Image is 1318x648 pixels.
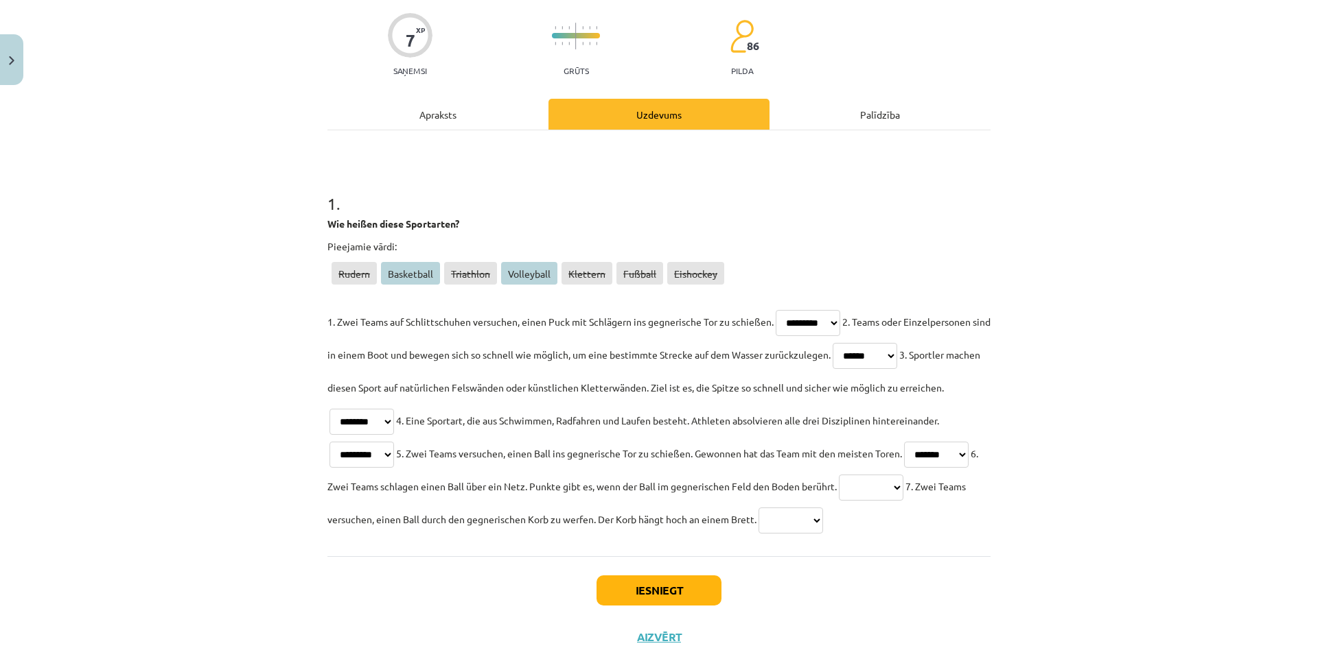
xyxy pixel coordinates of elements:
[327,99,548,130] div: Apraksts
[731,66,753,75] p: pilda
[406,31,415,50] div: 7
[582,42,583,45] img: icon-short-line-57e1e144782c952c97e751825c79c345078a6d821885a25fce030b3d8c18986b.svg
[564,66,589,75] p: Grūts
[332,262,377,285] span: Rudern
[596,42,597,45] img: icon-short-line-57e1e144782c952c97e751825c79c345078a6d821885a25fce030b3d8c18986b.svg
[9,56,14,65] img: icon-close-lesson-0947bae3869378f0d4975bcd49f059093ad1ed9edebbc8119c70593378902aed.svg
[597,575,721,605] button: Iesniegt
[575,23,577,49] img: icon-long-line-d9ea69661e0d244f92f715978eff75569469978d946b2353a9bb055b3ed8787d.svg
[555,42,556,45] img: icon-short-line-57e1e144782c952c97e751825c79c345078a6d821885a25fce030b3d8c18986b.svg
[396,447,902,459] span: 5. Zwei Teams versuchen, einen Ball ins gegnerische Tor zu schießen. Gewonnen hat das Team mit de...
[596,26,597,29] img: icon-short-line-57e1e144782c952c97e751825c79c345078a6d821885a25fce030b3d8c18986b.svg
[568,26,570,29] img: icon-short-line-57e1e144782c952c97e751825c79c345078a6d821885a25fce030b3d8c18986b.svg
[327,170,991,213] h1: 1 .
[327,239,991,254] p: Pieejamie vārdi:
[562,262,612,285] span: Klettern
[327,315,774,328] span: 1. Zwei Teams auf Schlittschuhen versuchen, einen Puck mit Schlägern ins gegnerische Tor zu schie...
[396,414,939,427] span: 4. Eine Sportart, die aus Schwimmen, Radfahren und Laufen besteht. Athleten absolvieren alle drei...
[444,262,497,285] span: Triathlon
[582,26,583,29] img: icon-short-line-57e1e144782c952c97e751825c79c345078a6d821885a25fce030b3d8c18986b.svg
[562,26,563,29] img: icon-short-line-57e1e144782c952c97e751825c79c345078a6d821885a25fce030b3d8c18986b.svg
[633,630,685,644] button: Aizvērt
[667,262,724,285] span: Eishockey
[568,42,570,45] img: icon-short-line-57e1e144782c952c97e751825c79c345078a6d821885a25fce030b3d8c18986b.svg
[327,217,459,230] strong: Wie heißen diese Sportarten?
[747,40,759,52] span: 86
[555,26,556,29] img: icon-short-line-57e1e144782c952c97e751825c79c345078a6d821885a25fce030b3d8c18986b.svg
[562,42,563,45] img: icon-short-line-57e1e144782c952c97e751825c79c345078a6d821885a25fce030b3d8c18986b.svg
[548,99,770,130] div: Uzdevums
[730,19,754,53] img: students-c634bb4e5e11cddfef0936a35e636f08e4e9abd3cc4e673bd6f9a4125e45ecb1.svg
[770,99,991,130] div: Palīdzība
[616,262,663,285] span: Fußball
[388,66,432,75] p: Saņemsi
[589,26,590,29] img: icon-short-line-57e1e144782c952c97e751825c79c345078a6d821885a25fce030b3d8c18986b.svg
[589,42,590,45] img: icon-short-line-57e1e144782c952c97e751825c79c345078a6d821885a25fce030b3d8c18986b.svg
[416,26,425,34] span: XP
[501,262,557,285] span: Volleyball
[381,262,440,285] span: Basketball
